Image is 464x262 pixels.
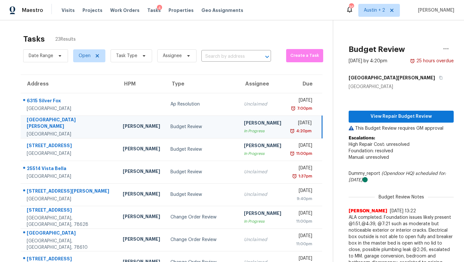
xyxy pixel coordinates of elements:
div: [PERSON_NAME] [123,213,160,221]
span: Assignee [163,53,182,59]
div: [PERSON_NAME] [244,142,281,150]
img: Overdue Alarm Icon [292,173,297,179]
span: Geo Assignments [201,7,243,14]
b: Escalations: [349,136,375,140]
i: (Opendoor HQ) [382,171,414,176]
div: 4:20pm [295,128,312,134]
p: This Budget Review requires GM approval [349,125,454,132]
div: Ap Resolution [170,101,234,107]
div: [DATE] [292,233,312,241]
span: Austin + 2 [364,7,385,14]
span: Budget Review Notes [375,194,428,200]
span: Projects [82,7,102,14]
div: Dummy_report [349,170,454,183]
span: Open [79,53,91,59]
span: Date Range [29,53,53,59]
button: Open [263,52,272,61]
div: 11:00pm [292,218,312,225]
span: [PERSON_NAME] [349,208,387,214]
div: Budget Review [170,146,234,153]
div: 7:00pm [296,105,312,112]
span: Properties [169,7,194,14]
div: Unclaimed [244,169,281,175]
div: [GEOGRAPHIC_DATA][PERSON_NAME] [27,116,112,131]
div: Unclaimed [244,237,281,243]
div: [GEOGRAPHIC_DATA] [27,196,112,202]
h2: Budget Review [349,46,405,53]
th: HPM [118,75,165,93]
div: [PERSON_NAME] [123,123,160,131]
span: Foundation: resolved [349,149,393,153]
div: [DATE] [292,97,312,105]
div: [DATE] [292,120,312,128]
div: 25514 Vista Bella [27,165,112,173]
span: Task Type [116,53,137,59]
button: Create a Task [286,49,323,62]
span: Create a Task [289,52,320,59]
div: [PERSON_NAME] [244,120,281,128]
th: Type [165,75,239,93]
th: Assignee [239,75,286,93]
div: [PERSON_NAME] [123,146,160,154]
div: Budget Review [170,191,234,198]
img: Overdue Alarm Icon [290,128,295,134]
div: 9:40pm [292,196,312,202]
button: Copy Address [435,72,444,84]
h5: [GEOGRAPHIC_DATA][PERSON_NAME] [349,75,435,81]
span: [DATE] 13:22 [390,209,416,213]
div: [GEOGRAPHIC_DATA] [27,150,112,157]
span: Maestro [22,7,43,14]
div: 4 [157,5,162,11]
div: [GEOGRAPHIC_DATA] [27,230,112,238]
img: Overdue Alarm Icon [290,150,295,157]
div: Change Order Review [170,214,234,220]
div: Unclaimed [244,191,281,198]
span: Tasks [147,8,161,13]
img: Overdue Alarm Icon [291,105,296,112]
div: [GEOGRAPHIC_DATA], [GEOGRAPHIC_DATA], 78628 [27,215,112,228]
div: 6315 Silver Fox [27,97,112,106]
div: [GEOGRAPHIC_DATA] [27,173,112,180]
span: Manual: unresolved [349,155,389,160]
div: [GEOGRAPHIC_DATA] [349,84,454,90]
div: In Progress [244,128,281,134]
div: Budget Review [170,169,234,175]
div: [DATE] [292,165,312,173]
div: Budget Review [170,124,234,130]
span: View Repair Budget Review [354,113,449,121]
div: [DATE] [292,187,312,196]
div: [DATE] by 4:20pm [349,58,387,64]
div: [STREET_ADDRESS] [27,142,112,150]
div: [STREET_ADDRESS] [27,207,112,215]
div: [DATE] [292,210,312,218]
div: [GEOGRAPHIC_DATA] [27,131,112,137]
div: [PERSON_NAME] [123,236,160,244]
span: High Repair Cost: unresolved [349,142,410,147]
div: Change Order Review [170,237,234,243]
span: Work Orders [110,7,140,14]
input: Search by address [201,52,253,62]
span: [PERSON_NAME] [415,7,454,14]
div: [PERSON_NAME] [123,191,160,199]
button: View Repair Budget Review [349,111,454,123]
th: Due [286,75,322,93]
div: 36 [349,4,353,10]
div: [GEOGRAPHIC_DATA], [GEOGRAPHIC_DATA], 78610 [27,238,112,251]
div: Unclaimed [244,101,281,107]
div: 11:00pm [292,241,312,247]
div: [GEOGRAPHIC_DATA] [27,106,112,112]
span: 23 Results [55,36,76,43]
div: [PERSON_NAME] [244,210,281,218]
div: In Progress [244,218,281,225]
div: 25 hours overdue [415,58,454,64]
div: 1:37pm [297,173,312,179]
div: In Progress [244,150,281,157]
h2: Tasks [23,36,45,42]
span: Visits [62,7,75,14]
div: [PERSON_NAME] [123,168,160,176]
div: [STREET_ADDRESS][PERSON_NAME] [27,188,112,196]
div: [DATE] [292,142,312,150]
div: 11:00pm [295,150,312,157]
i: scheduled for: [DATE] [349,171,446,182]
th: Address [21,75,118,93]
